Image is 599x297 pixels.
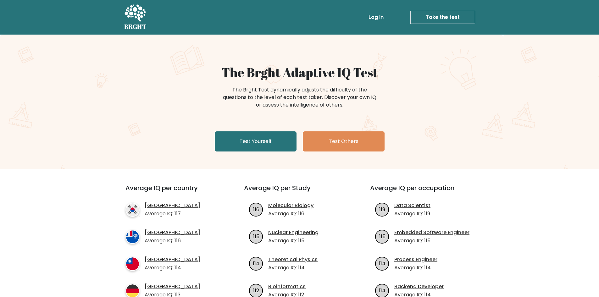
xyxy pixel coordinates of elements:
p: Average IQ: 119 [394,210,430,217]
a: Take the test [410,11,475,24]
a: [GEOGRAPHIC_DATA] [145,202,200,209]
text: 112 [253,287,259,294]
a: Test Others [303,131,385,151]
a: Process Engineer [394,256,437,263]
text: 115 [253,233,259,240]
div: The Brght Test dynamically adjusts the difficulty of the questions to the level of each test take... [221,86,378,109]
a: Log in [366,11,386,24]
text: 115 [379,233,385,240]
text: 116 [253,206,259,213]
a: [GEOGRAPHIC_DATA] [145,256,200,263]
p: Average IQ: 114 [394,264,437,272]
a: Nuclear Engineering [268,229,319,236]
a: [GEOGRAPHIC_DATA] [145,283,200,290]
p: Average IQ: 116 [145,237,200,245]
p: Average IQ: 114 [145,264,200,272]
text: 114 [379,287,385,294]
img: country [125,257,140,271]
h3: Average IQ per occupation [370,184,481,199]
p: Average IQ: 117 [145,210,200,217]
text: 114 [253,260,259,267]
p: Average IQ: 114 [268,264,318,272]
a: Molecular Biology [268,202,313,209]
p: Average IQ: 116 [268,210,313,217]
a: Embedded Software Engineer [394,229,469,236]
text: 119 [379,206,385,213]
h3: Average IQ per country [125,184,221,199]
a: Data Scientist [394,202,430,209]
a: Bioinformatics [268,283,306,290]
p: Average IQ: 115 [394,237,469,245]
h1: The Brght Adaptive IQ Test [146,65,453,80]
a: Backend Developer [394,283,444,290]
a: [GEOGRAPHIC_DATA] [145,229,200,236]
a: BRGHT [124,3,147,32]
p: Average IQ: 115 [268,237,319,245]
text: 114 [379,260,385,267]
img: country [125,203,140,217]
img: country [125,230,140,244]
a: Theoretical Physics [268,256,318,263]
a: Test Yourself [215,131,297,151]
h5: BRGHT [124,23,147,30]
h3: Average IQ per Study [244,184,355,199]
